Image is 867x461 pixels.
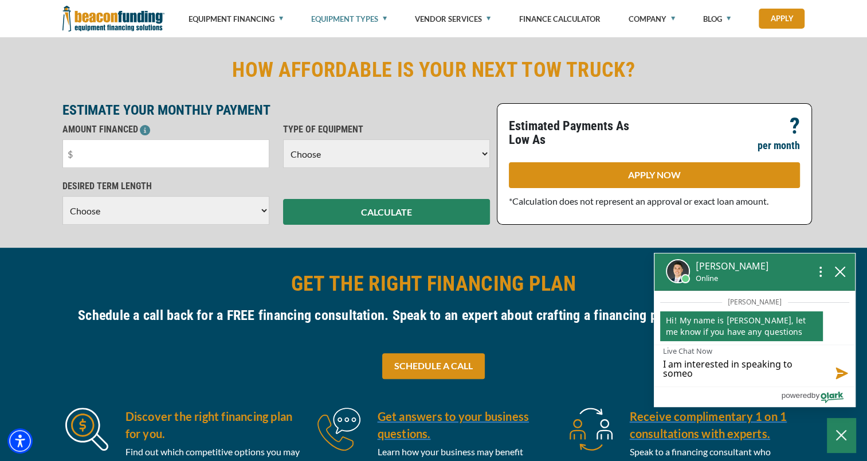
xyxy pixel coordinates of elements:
[663,346,712,355] label: Live Chat Now
[654,253,856,407] div: olark chatbox
[722,295,787,309] span: [PERSON_NAME]
[283,123,490,136] p: TYPE OF EQUIPMENT
[827,418,856,452] button: Close Chatbox
[7,428,33,454] div: Accessibility Menu
[378,408,553,442] a: Get answers to your business questions.
[759,9,805,29] a: Apply
[509,119,648,147] p: Estimated Payments As Low As
[826,360,855,386] button: Send message
[660,311,823,341] p: Hi! My name is [PERSON_NAME], let me know if you have any questions
[696,273,769,284] p: Online
[62,57,805,83] h2: HOW AFFORDABLE IS YOUR NEXT TOW TRUCK?
[62,139,269,168] input: $
[509,162,800,188] a: APPLY NOW
[62,271,805,297] h2: GET THE RIGHT FINANCING PLAN
[666,259,690,283] img: Dante's profile picture
[781,387,855,407] a: Powered by Olark
[62,123,269,136] p: AMOUNT FINANCED
[62,103,490,117] p: ESTIMATE YOUR MONTHLY PAYMENT
[654,291,855,345] div: chat
[810,262,831,280] button: Open chat options menu
[790,119,800,133] p: ?
[62,179,269,193] p: DESIRED TERM LENGTH
[125,408,301,442] h5: Discover the right financing plan for you.
[758,139,800,153] p: per month
[781,388,811,403] span: powered
[509,196,768,206] span: *Calculation does not represent an approval or exact loan amount.
[811,388,819,403] span: by
[62,306,805,325] h4: Schedule a call back for a FREE financing consultation. Speak to an expert about crafting a finan...
[283,199,490,225] button: CALCULATE
[630,408,805,442] a: Receive complimentary 1 on 1 consultations with experts.
[382,353,485,379] a: SCHEDULE A CALL - open in a new tab
[831,263,849,279] button: close chatbox
[696,259,769,273] p: [PERSON_NAME]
